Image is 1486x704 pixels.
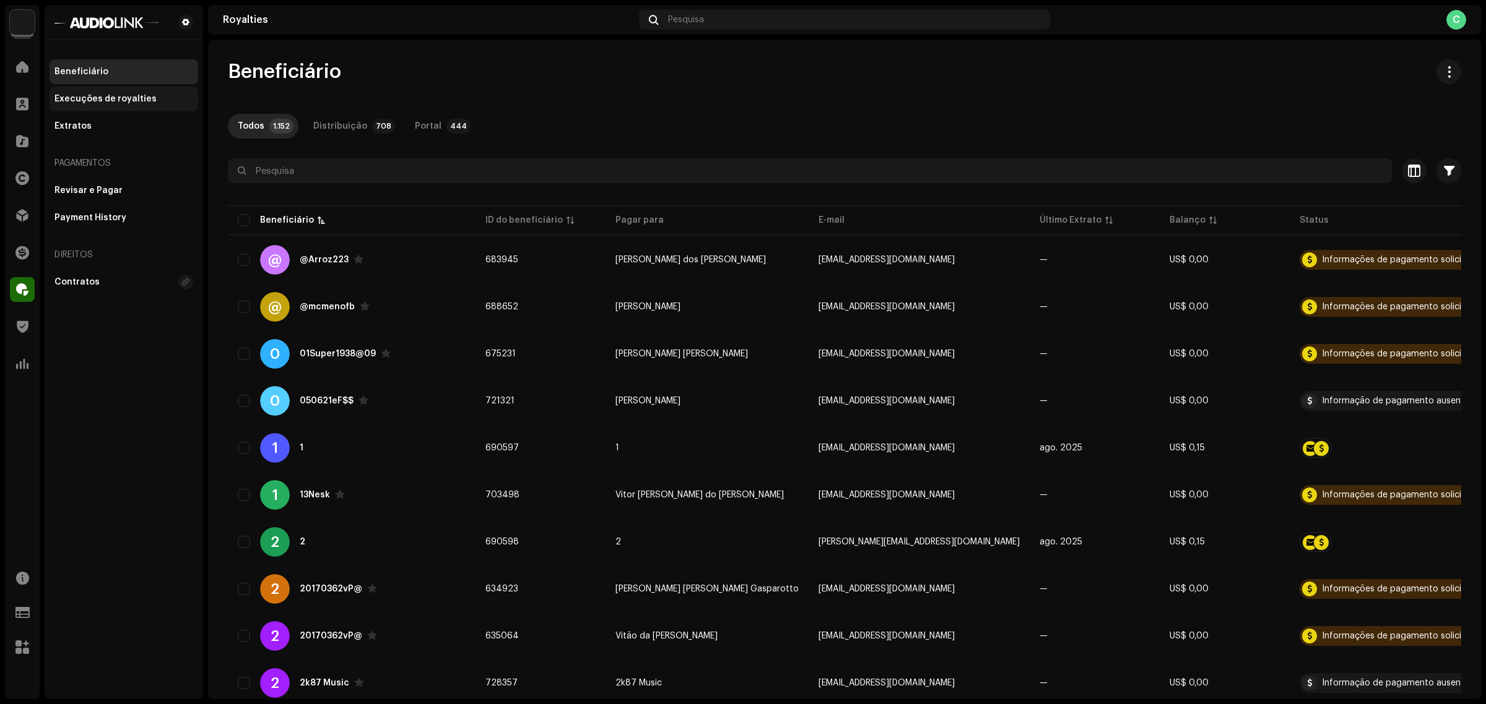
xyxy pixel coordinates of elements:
[260,339,290,369] div: 0
[54,213,126,223] div: Payment History
[260,214,314,226] div: Beneficiário
[54,67,108,77] div: Beneficiário
[260,292,290,322] div: @
[1040,350,1048,358] span: —
[1170,255,1209,264] span: US$ 0,00
[300,444,303,452] div: 1
[54,94,157,104] div: Execuções de royalties
[54,15,159,30] img: 1601779f-85bc-4fc7-87b8-abcd1ae7544a
[50,87,198,111] re-m-nav-item: Execuções de royalties
[1322,491,1485,499] div: Informações de pagamento solicitadas
[819,585,955,593] span: thesilencerecordsco@gmail.com
[1040,538,1082,546] span: ago. 2025
[260,245,290,275] div: @
[1322,679,1469,687] div: Informação de pagamento ausente
[819,350,955,358] span: contatodanesp@gmail.com
[1170,444,1205,452] span: US$ 0,15
[485,538,519,546] span: 690598
[54,186,123,195] div: Revisar e Pagar
[260,433,290,463] div: 1
[485,444,519,452] span: 690597
[1170,538,1205,546] span: US$ 0,15
[260,527,290,557] div: 2
[415,114,441,139] div: Portal
[615,491,784,499] span: Vitor Hugo Lima do Nascimento
[485,303,518,311] span: 688652
[238,114,264,139] div: Todos
[615,350,748,358] span: Daniel Santos Soares Silva
[1170,303,1209,311] span: US$ 0,00
[615,303,680,311] span: fabio fornazier
[819,538,1020,546] span: laura.kailanny2@outlook.com
[485,632,519,640] span: 635064
[1170,491,1209,499] span: US$ 0,00
[615,632,718,640] span: Vitão da ZL Feitosa Gasparotto
[1322,397,1469,405] div: Informação de pagamento ausente
[668,15,704,25] span: Pesquisa
[223,15,634,25] div: Royalties
[485,491,519,499] span: 703498
[1170,397,1209,405] span: US$ 0,00
[313,114,367,139] div: Distribuição
[300,397,354,405] div: 050621eF$$
[50,114,198,139] re-m-nav-item: Extratos
[50,270,198,294] re-m-nav-item: Contratos
[819,679,955,687] span: fontedofunkmusic@gmail.com
[615,538,621,546] span: 2
[1322,255,1485,264] div: Informações de pagamento solicitadas
[54,121,92,131] div: Extratos
[485,350,516,358] span: 675231
[1040,679,1048,687] span: —
[1040,397,1048,405] span: —
[1170,585,1209,593] span: US$ 0,00
[372,119,395,134] p-badge: 708
[1040,585,1048,593] span: —
[300,632,362,640] div: 20170362vP@
[1322,350,1485,358] div: Informações de pagamento solicitadas
[615,255,766,264] span: Matheus dos Santos
[50,148,198,178] re-a-nav-header: Pagamentos
[10,10,35,35] img: 730b9dfe-18b5-4111-b483-f30b0c182d82
[50,240,198,270] re-a-nav-header: Direitos
[50,59,198,84] re-m-nav-item: Beneficiário
[1040,444,1082,452] span: ago. 2025
[1040,491,1048,499] span: —
[446,119,471,134] p-badge: 444
[260,480,290,510] div: 1
[615,397,680,405] span: felipe sousa
[819,255,955,264] span: djmatheusdasul@gmail.com
[1040,632,1048,640] span: —
[1040,214,1101,226] div: Último Extrato
[300,538,305,546] div: 2
[54,277,100,287] div: Contratos
[1040,303,1048,311] span: —
[615,679,662,687] span: 2k87 Music
[1170,350,1209,358] span: US$ 0,00
[300,303,355,311] div: @mcmenofb
[300,679,349,687] div: 2k87 Music
[819,444,955,452] span: williamchaves12345@gmail.com
[1170,214,1206,226] div: Balanço
[228,59,341,84] span: Beneficiário
[1322,303,1485,311] div: Informações de pagamento solicitadas
[485,255,518,264] span: 683945
[300,350,376,358] div: 01Super1938@09
[300,491,330,499] div: 13Nesk
[485,214,563,226] div: ID do beneficiário
[485,679,518,687] span: 728357
[819,397,955,405] span: felipssousa645@gmail.com
[1446,10,1466,30] div: C
[228,158,1392,183] input: Pesquisa
[485,397,515,405] span: 721321
[615,585,799,593] span: Victor Paulo Feitosa Gasparotto
[1322,632,1485,640] div: Informações de pagamento solicitadas
[300,585,362,593] div: 20170362vP@
[1322,585,1485,593] div: Informações de pagamento solicitadas
[819,491,955,499] span: vitorhugolimanascimento@gmail.com
[819,632,955,640] span: vfeitosa61@gmail.com
[50,205,198,230] re-m-nav-item: Payment History
[485,585,518,593] span: 634923
[260,574,290,604] div: 2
